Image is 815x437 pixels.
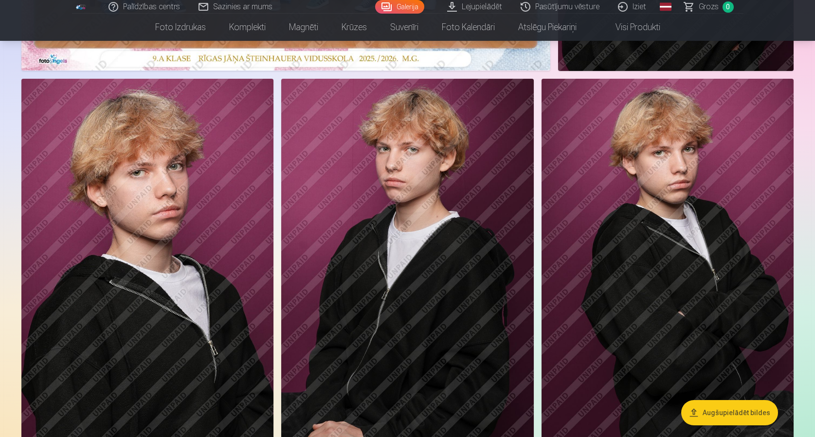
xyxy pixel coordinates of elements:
[144,14,217,41] a: Foto izdrukas
[277,14,330,41] a: Magnēti
[217,14,277,41] a: Komplekti
[430,14,507,41] a: Foto kalendāri
[76,4,87,10] img: /fa1
[723,1,734,13] span: 0
[699,1,719,13] span: Grozs
[330,14,379,41] a: Krūzes
[681,400,778,425] button: Augšupielādēt bildes
[588,14,672,41] a: Visi produkti
[507,14,588,41] a: Atslēgu piekariņi
[379,14,430,41] a: Suvenīri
